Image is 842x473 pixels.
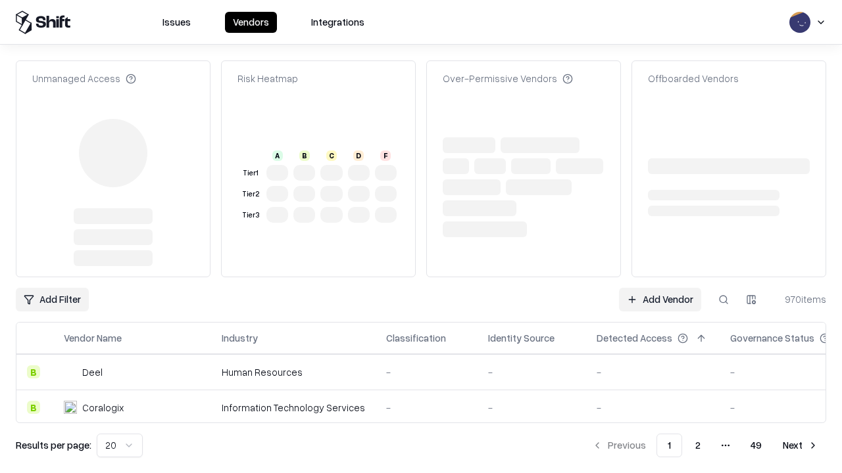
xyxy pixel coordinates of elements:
div: - [488,401,576,415]
div: C [326,150,337,161]
div: Tier 1 [240,168,261,179]
div: B [299,150,310,161]
div: Information Technology Services [222,401,365,415]
button: Vendors [225,12,277,33]
div: Over-Permissive Vendors [443,72,573,85]
button: Next [775,434,826,457]
div: A [272,150,283,161]
div: Classification [386,331,446,345]
div: - [597,365,709,379]
div: B [27,365,40,378]
button: 49 [740,434,772,457]
div: Coralogix [82,401,124,415]
div: Deel [82,365,103,379]
div: Risk Heatmap [237,72,298,85]
div: Detected Access [597,331,672,345]
button: 2 [685,434,711,457]
a: Add Vendor [619,288,701,311]
img: Deel [64,365,77,378]
button: Add Filter [16,288,89,311]
div: - [488,365,576,379]
button: Issues [155,12,199,33]
div: Vendor Name [64,331,122,345]
div: - [597,401,709,415]
div: - [386,365,467,379]
div: D [353,150,364,161]
div: B [27,401,40,414]
div: Human Resources [222,365,365,379]
button: 1 [656,434,682,457]
div: Offboarded Vendors [648,72,739,85]
div: Governance Status [730,331,814,345]
div: 970 items [774,292,826,306]
div: - [386,401,467,415]
div: Identity Source [488,331,555,345]
div: Tier 2 [240,189,261,200]
div: F [380,150,391,161]
p: Results per page: [16,438,91,452]
div: Industry [222,331,258,345]
img: Coralogix [64,401,77,414]
div: Unmanaged Access [32,72,136,85]
div: Tier 3 [240,210,261,221]
nav: pagination [584,434,826,457]
button: Integrations [303,12,372,33]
